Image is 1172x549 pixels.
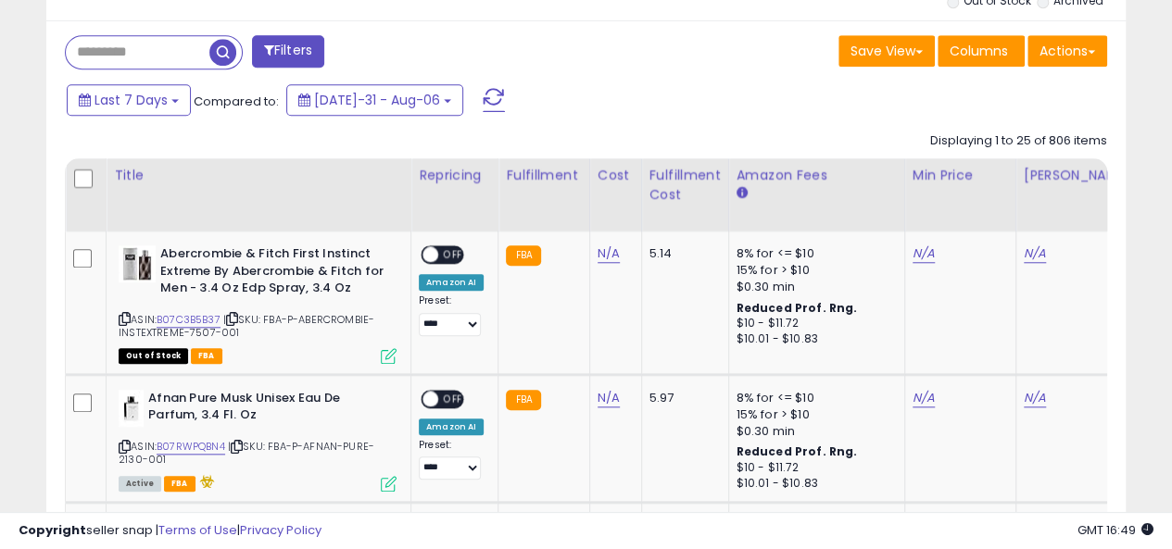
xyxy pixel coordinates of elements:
a: B07RWPQBN4 [157,439,225,455]
div: 15% for > $10 [737,406,890,423]
div: Cost [598,166,634,185]
a: N/A [598,244,620,263]
span: FBA [164,476,195,492]
a: N/A [913,244,935,263]
div: ASIN: [119,245,397,362]
a: N/A [913,389,935,407]
span: | SKU: FBA-P-AFNAN-PURE-2130-001 [119,439,374,467]
div: Preset: [419,439,484,480]
div: Displaying 1 to 25 of 806 items [930,132,1107,150]
span: [DATE]-31 - Aug-06 [314,91,440,109]
strong: Copyright [19,521,86,539]
div: Min Price [913,166,1008,185]
small: FBA [506,245,540,266]
img: 41GPdVKi1LL._SL40_.jpg [119,245,156,282]
div: $10 - $11.72 [737,316,890,331]
b: Reduced Prof. Rng. [737,300,858,316]
div: [PERSON_NAME] [1024,166,1134,185]
span: | SKU: FBA-P-ABERCROMBIE-INSTEXTREME-7507-001 [119,312,374,340]
span: 2025-08-14 16:49 GMT [1077,521,1153,539]
b: Reduced Prof. Rng. [737,443,858,459]
div: $10.01 - $10.83 [737,331,890,347]
b: Afnan Pure Musk Unisex Eau De Parfum, 3.4 Fl. Oz [148,390,373,429]
div: ASIN: [119,390,397,490]
div: 8% for <= $10 [737,390,890,406]
b: Abercrombie & Fitch First Instinct Extreme By Abercrombie & Fitch for Men - 3.4 Oz Edp Spray, 3.4 Oz [160,245,385,302]
div: $10 - $11.72 [737,460,890,476]
div: Amazon AI [419,418,484,435]
div: Amazon Fees [737,166,897,185]
span: Columns [950,42,1008,60]
small: FBA [506,390,540,410]
div: Fulfillment [506,166,581,185]
button: Columns [938,35,1025,67]
a: Privacy Policy [240,521,321,539]
span: Last 7 Days [95,91,168,109]
a: Terms of Use [158,521,237,539]
span: FBA [191,348,222,364]
div: Amazon AI [419,274,484,291]
div: $10.01 - $10.83 [737,476,890,492]
span: OFF [438,247,468,263]
button: Last 7 Days [67,84,191,116]
span: Compared to: [194,93,279,110]
div: $0.30 min [737,279,890,295]
span: All listings currently available for purchase on Amazon [119,476,161,492]
a: N/A [598,389,620,407]
img: 21e1j2ALkdL._SL40_.jpg [119,390,144,427]
a: N/A [1024,389,1046,407]
div: Preset: [419,294,484,336]
button: Save View [838,35,935,67]
i: hazardous material [195,475,215,488]
div: Fulfillment Cost [649,166,721,205]
div: 8% for <= $10 [737,245,890,262]
div: $0.30 min [737,423,890,440]
small: Amazon Fees. [737,185,748,202]
button: [DATE]-31 - Aug-06 [286,84,463,116]
button: Filters [252,35,324,68]
div: 5.97 [649,390,714,406]
div: 15% for > $10 [737,262,890,279]
a: B07C3B5B37 [157,312,221,328]
a: N/A [1024,244,1046,263]
span: OFF [438,391,468,406]
div: 5.14 [649,245,714,262]
div: Repricing [419,166,490,185]
div: seller snap | | [19,522,321,540]
div: Title [114,166,403,185]
button: Actions [1027,35,1107,67]
span: All listings that are currently out of stock and unavailable for purchase on Amazon [119,348,188,364]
